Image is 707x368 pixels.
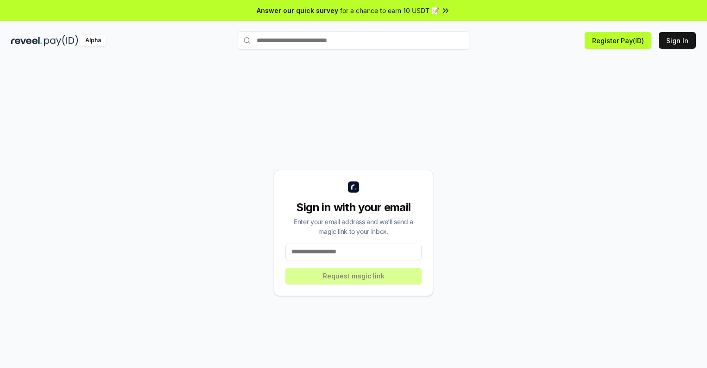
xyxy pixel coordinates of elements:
span: Answer our quick survey [257,6,338,15]
button: Sign In [659,32,696,49]
img: logo_small [348,181,359,193]
span: for a chance to earn 10 USDT 📝 [340,6,439,15]
button: Register Pay(ID) [585,32,651,49]
img: pay_id [44,35,78,46]
div: Enter your email address and we’ll send a magic link to your inbox. [285,217,422,236]
img: reveel_dark [11,35,42,46]
div: Alpha [80,35,106,46]
div: Sign in with your email [285,200,422,215]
